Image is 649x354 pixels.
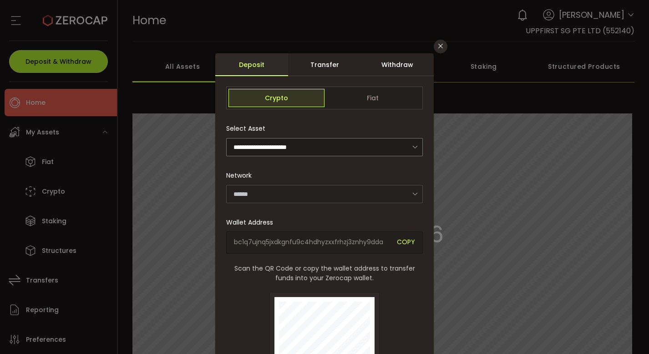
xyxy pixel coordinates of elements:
[226,171,257,180] label: Network
[234,237,390,248] span: bc1q7ujnq5jxdkgnfu9c4hdhyzxxfrhzj3znhy9dda
[288,53,361,76] div: Transfer
[397,237,415,248] span: COPY
[226,124,271,133] label: Select Asset
[226,218,279,227] label: Wallet Address
[324,89,421,107] span: Fiat
[434,40,447,53] button: Close
[361,53,434,76] div: Withdraw
[226,264,423,283] span: Scan the QR Code or copy the wallet address to transfer funds into your Zerocap wallet.
[228,89,324,107] span: Crypto
[603,310,649,354] iframe: Chat Widget
[215,53,288,76] div: Deposit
